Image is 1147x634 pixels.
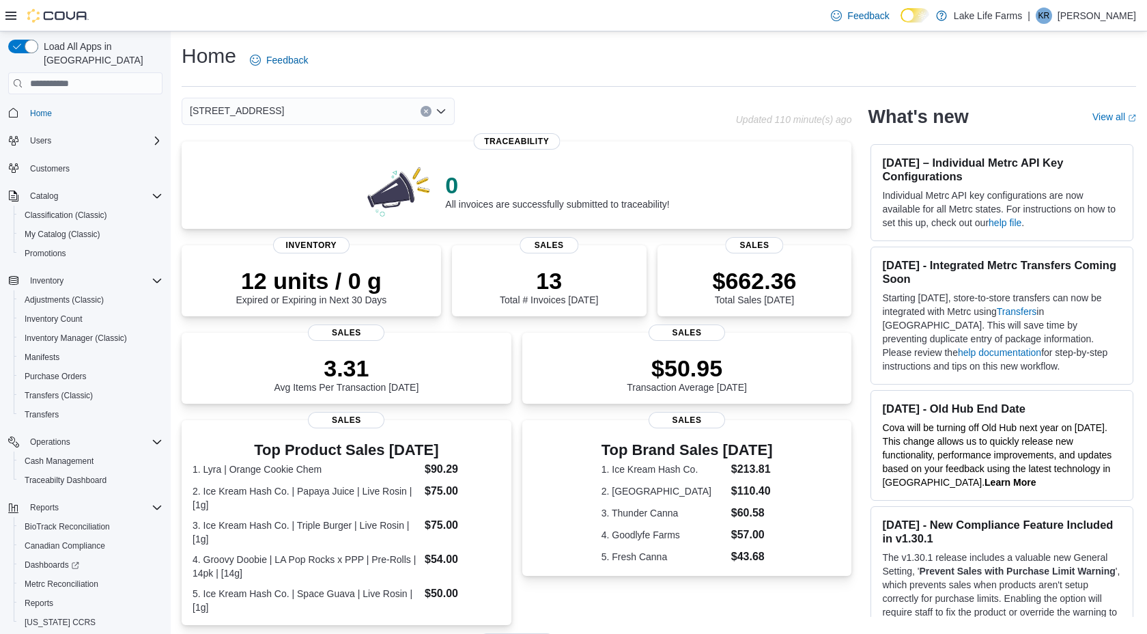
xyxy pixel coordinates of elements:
[25,188,162,204] span: Catalog
[731,505,773,521] dd: $60.58
[19,576,162,592] span: Metrc Reconciliation
[14,348,168,367] button: Manifests
[3,498,168,517] button: Reports
[445,171,669,210] div: All invoices are successfully submitted to traceability!
[25,499,64,516] button: Reports
[19,292,109,308] a: Adjustments (Classic)
[425,551,500,568] dd: $54.00
[731,461,773,478] dd: $213.81
[14,290,168,309] button: Adjustments (Classic)
[19,576,104,592] a: Metrc Reconciliation
[19,595,162,611] span: Reports
[19,387,162,404] span: Transfers (Classic)
[19,311,162,327] span: Inventory Count
[25,229,100,240] span: My Catalog (Classic)
[825,2,894,29] a: Feedback
[3,432,168,452] button: Operations
[19,245,162,262] span: Promotions
[30,275,63,286] span: Inventory
[19,387,98,404] a: Transfers (Classic)
[25,133,162,149] span: Users
[425,461,500,478] dd: $90.29
[25,598,53,609] span: Reports
[25,390,93,401] span: Transfers (Classic)
[520,237,578,253] span: Sales
[627,355,747,393] div: Transaction Average [DATE]
[1058,8,1136,24] p: [PERSON_NAME]
[882,518,1122,545] h3: [DATE] - New Compliance Feature Included in v1.30.1
[14,555,168,575] a: Dashboards
[236,267,386,305] div: Expired or Expiring in Next 30 Days
[244,46,313,74] a: Feedback
[421,106,431,117] button: Clear input
[1028,8,1030,24] p: |
[19,519,162,535] span: BioTrack Reconciliation
[868,106,968,128] h2: What's new
[649,412,725,428] span: Sales
[601,442,773,458] h3: Top Brand Sales [DATE]
[25,371,87,382] span: Purchase Orders
[25,314,83,325] span: Inventory Count
[19,207,113,223] a: Classification (Classic)
[30,502,59,513] span: Reports
[25,133,57,149] button: Users
[25,352,59,363] span: Manifests
[713,267,797,294] p: $662.36
[725,237,783,253] span: Sales
[182,42,236,70] h1: Home
[274,355,419,382] p: 3.31
[30,135,51,146] span: Users
[193,463,419,476] dt: 1. Lyra | Orange Cookie Chem
[25,333,127,344] span: Inventory Manager (Classic)
[19,406,162,423] span: Transfers
[14,329,168,348] button: Inventory Manager (Classic)
[3,271,168,290] button: Inventory
[19,614,101,631] a: [US_STATE] CCRS
[847,9,889,23] span: Feedback
[601,528,726,542] dt: 4. Goodlyfe Farms
[997,306,1037,317] a: Transfers
[19,538,111,554] a: Canadian Compliance
[193,442,500,458] h3: Top Product Sales [DATE]
[25,617,96,628] span: [US_STATE] CCRS
[30,191,58,202] span: Catalog
[25,499,162,516] span: Reports
[30,437,70,447] span: Operations
[19,557,85,573] a: Dashboards
[19,330,132,346] a: Inventory Manager (Classic)
[193,519,419,546] dt: 3. Ice Kream Hash Co. | Triple Burger | Live Rosin | [1g]
[882,402,1122,415] h3: [DATE] - Old Hub End Date
[989,217,1021,228] a: help file
[14,225,168,244] button: My Catalog (Classic)
[25,161,75,177] a: Customers
[274,355,419,393] div: Avg Items Per Transaction [DATE]
[736,114,852,125] p: Updated 110 minute(s) ago
[425,483,500,499] dd: $75.00
[627,355,747,382] p: $50.95
[14,244,168,263] button: Promotions
[25,434,162,450] span: Operations
[500,267,598,305] div: Total # Invoices [DATE]
[19,453,162,469] span: Cash Management
[19,311,88,327] a: Inventory Count
[19,330,162,346] span: Inventory Manager (Classic)
[266,53,308,67] span: Feedback
[3,131,168,150] button: Users
[425,585,500,602] dd: $50.00
[500,267,598,294] p: 13
[25,248,66,259] span: Promotions
[193,553,419,580] dt: 4. Groovy Doobie | LA Pop Rocks x PPP | Pre-Rolls | 14pk | [14g]
[14,613,168,632] button: [US_STATE] CCRS
[445,171,669,199] p: 0
[919,566,1115,577] strong: Prevent Sales with Purchase Limit Warning
[1092,111,1136,122] a: View allExternal link
[19,349,65,366] a: Manifests
[425,517,500,534] dd: $75.00
[14,536,168,555] button: Canadian Compliance
[25,104,162,121] span: Home
[882,551,1122,633] p: The v1.30.1 release includes a valuable new General Setting, ' ', which prevents sales when produ...
[882,291,1122,373] p: Starting [DATE], store-to-store transfers can now be integrated with Metrc using in [GEOGRAPHIC_D...
[190,102,284,119] span: [STREET_ADDRESS]
[25,188,63,204] button: Catalog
